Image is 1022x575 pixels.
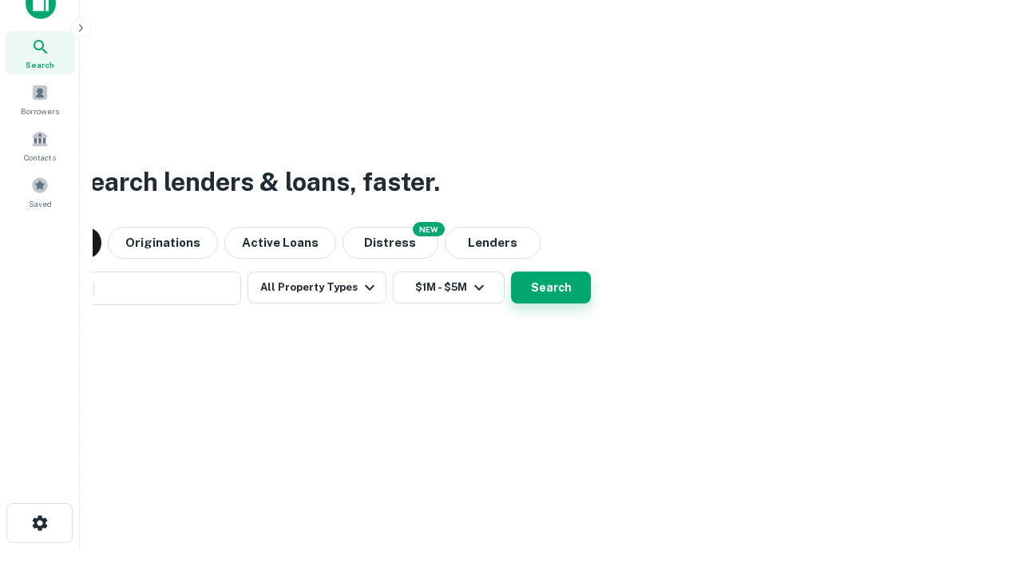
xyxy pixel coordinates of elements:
a: Borrowers [5,77,75,121]
button: Originations [108,227,218,259]
a: Contacts [5,124,75,167]
h3: Search lenders & loans, faster. [73,163,440,201]
button: Lenders [445,227,541,259]
span: Contacts [24,151,56,164]
span: Search [26,58,54,71]
button: All Property Types [248,272,386,303]
span: Saved [29,197,52,210]
button: Search distressed loans with lien and other non-mortgage details. [343,227,438,259]
button: Search [511,272,591,303]
span: Borrowers [21,105,59,117]
iframe: Chat Widget [942,447,1022,524]
a: Saved [5,170,75,213]
button: $1M - $5M [393,272,505,303]
div: NEW [413,222,445,236]
a: Search [5,31,75,74]
button: Active Loans [224,227,336,259]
